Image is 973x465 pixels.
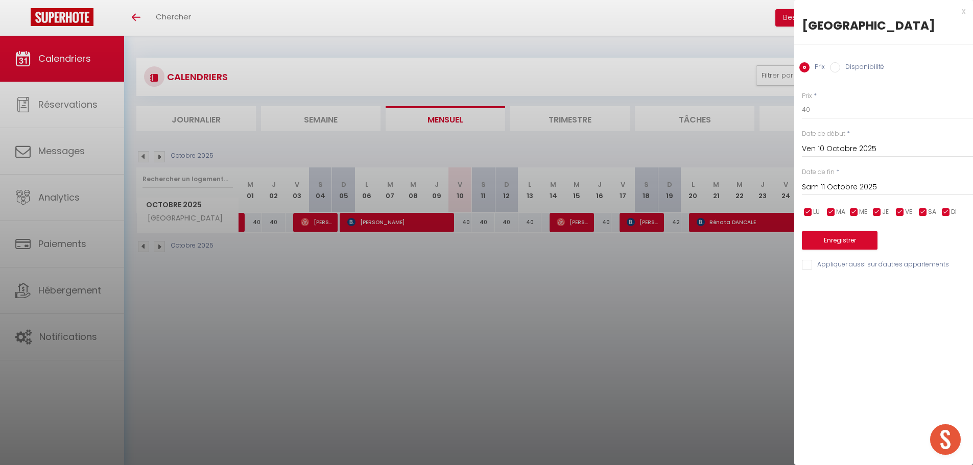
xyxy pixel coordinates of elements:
[930,424,961,455] div: Ouvrir le chat
[802,17,965,34] div: [GEOGRAPHIC_DATA]
[840,62,884,74] label: Disponibilité
[813,207,820,217] span: LU
[928,207,936,217] span: SA
[859,207,867,217] span: ME
[882,207,889,217] span: JE
[951,207,957,217] span: DI
[802,167,835,177] label: Date de fin
[810,62,825,74] label: Prix
[802,231,877,250] button: Enregistrer
[836,207,845,217] span: MA
[905,207,912,217] span: VE
[802,129,845,139] label: Date de début
[794,5,965,17] div: x
[802,91,812,101] label: Prix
